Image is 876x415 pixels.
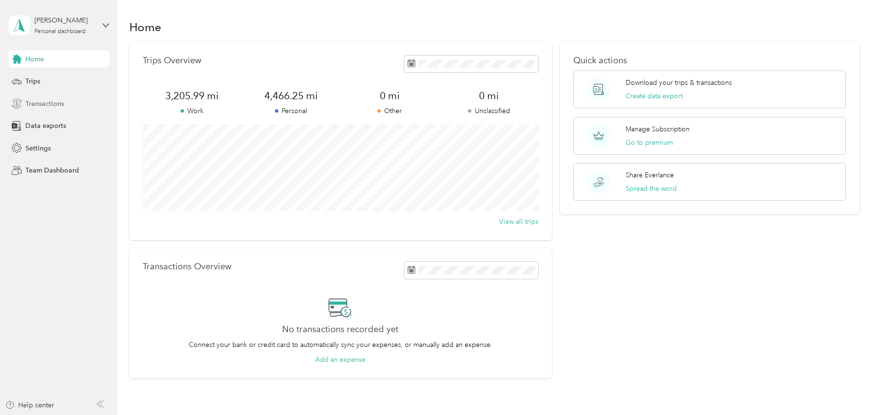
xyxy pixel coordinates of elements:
[822,361,876,415] iframe: Everlance-gr Chat Button Frame
[315,355,365,365] button: Add an expense
[143,89,242,103] span: 3,205.99 mi
[34,29,86,35] div: Personal dashboard
[282,324,398,334] h2: No transactions recorded yet
[143,262,231,272] p: Transactions Overview
[573,56,846,66] p: Quick actions
[626,124,690,134] p: Manage Subscription
[241,89,341,103] span: 4,466.25 mi
[34,15,94,25] div: [PERSON_NAME]
[143,56,201,66] p: Trips Overview
[341,106,440,116] p: Other
[626,78,732,88] p: Download your trips & transactions
[129,22,161,32] h1: Home
[25,143,51,153] span: Settings
[25,121,66,131] span: Data exports
[626,138,673,148] button: Go to premium
[341,89,440,103] span: 0 mi
[5,400,54,410] button: Help center
[439,89,538,103] span: 0 mi
[241,106,341,116] p: Personal
[143,106,242,116] p: Work
[25,76,40,86] span: Trips
[25,54,44,64] span: Home
[499,217,538,227] button: View all trips
[25,99,64,109] span: Transactions
[189,340,492,350] p: Connect your bank or credit card to automatically sync your expenses, or manually add an expense.
[626,170,674,180] p: Share Everlance
[439,106,538,116] p: Unclassified
[626,184,677,194] button: Spread the word
[25,165,79,175] span: Team Dashboard
[626,91,683,101] button: Create data export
